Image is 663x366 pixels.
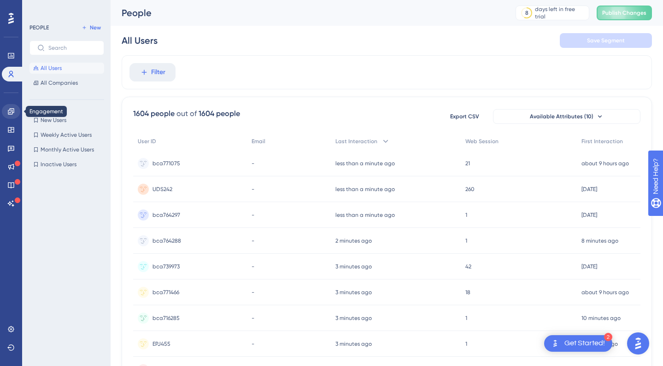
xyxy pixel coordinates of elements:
div: 1604 people [199,108,240,119]
span: - [252,237,254,244]
iframe: UserGuiding AI Assistant Launcher [624,330,652,357]
time: less than a minute ago [335,212,395,218]
time: 3 minutes ago [335,289,372,296]
span: User ID [138,138,156,145]
span: - [252,289,254,296]
span: Weekly Active Users [41,131,92,139]
button: New Users [29,115,104,126]
span: 42 [465,263,471,270]
time: less than a minute ago [335,186,395,192]
span: Save Segment [587,37,625,44]
button: Inactive Users [29,159,104,170]
div: out of [176,108,197,119]
span: bca716285 [153,314,180,322]
span: 21 [465,160,470,167]
button: Weekly Active Users [29,129,104,140]
span: Web Session [465,138,499,145]
button: Save Segment [560,33,652,48]
span: Filter [151,67,165,78]
span: 1 [465,314,467,322]
span: Email [252,138,265,145]
span: - [252,160,254,167]
div: days left in free trial [535,6,586,20]
span: bca764288 [153,237,181,244]
time: [DATE] [581,186,597,192]
time: less than a minute ago [335,160,395,167]
span: 1 [465,211,467,219]
div: PEOPLE [29,24,49,31]
button: Available Attributes (10) [493,109,640,124]
div: Open Get Started! checklist, remaining modules: 2 [544,335,612,352]
button: All Companies [29,77,104,88]
span: - [252,211,254,219]
span: 1 [465,340,467,348]
button: Publish Changes [597,6,652,20]
span: Last Interaction [335,138,377,145]
button: All Users [29,63,104,74]
div: 8 [525,9,528,17]
time: [DATE] [581,212,597,218]
button: Export CSV [441,109,487,124]
button: Filter [129,63,176,81]
div: All Users [122,34,158,47]
span: Export CSV [450,113,479,120]
span: EPJ455 [153,340,170,348]
time: about 9 hours ago [581,160,629,167]
span: Inactive Users [41,161,76,168]
time: 10 minutes ago [581,315,621,321]
button: Monthly Active Users [29,144,104,155]
span: New [90,24,101,31]
span: bca771466 [153,289,179,296]
time: 8 minutes ago [581,238,618,244]
div: 2 [604,333,612,341]
time: about 9 hours ago [581,289,629,296]
span: Need Help? [22,2,58,13]
time: 3 minutes ago [335,341,372,347]
div: People [122,6,493,19]
div: 1604 people [133,108,175,119]
time: [DATE] [581,263,597,270]
span: bca764297 [153,211,180,219]
span: Publish Changes [602,9,646,17]
span: All Companies [41,79,78,87]
button: New [78,22,104,33]
span: New Users [41,116,66,124]
span: Monthly Active Users [41,146,94,153]
span: - [252,263,254,270]
input: Search [48,45,96,51]
span: bca771075 [153,160,180,167]
img: launcher-image-alternative-text [550,338,561,349]
span: Available Attributes (10) [530,113,593,120]
span: - [252,186,254,193]
time: 3 minutes ago [335,315,372,321]
span: UDS242 [153,186,172,193]
span: 260 [465,186,475,193]
time: 2 minutes ago [335,238,372,244]
time: 3 minutes ago [335,263,372,270]
span: 18 [465,289,470,296]
span: All Users [41,64,62,72]
span: - [252,340,254,348]
span: - [252,314,254,322]
span: 1 [465,237,467,244]
span: First Interaction [581,138,623,145]
span: bca739973 [153,263,180,270]
div: Get Started! [564,338,605,349]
